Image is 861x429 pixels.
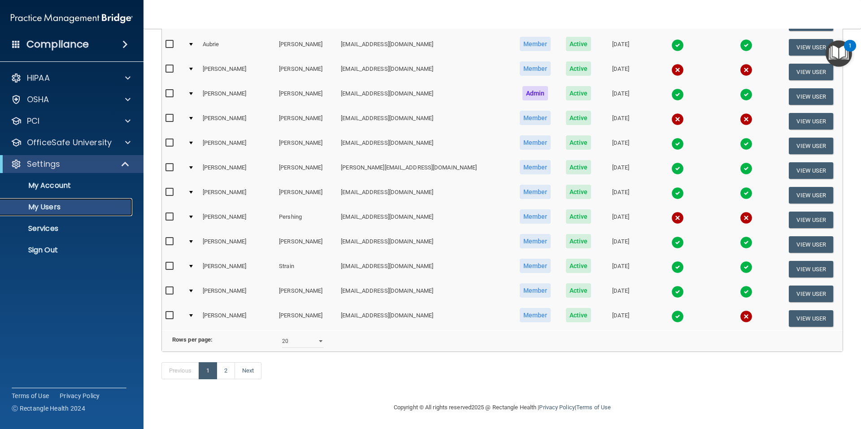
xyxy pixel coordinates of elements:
p: Sign Out [6,246,128,255]
img: tick.e7d51cea.svg [671,39,684,52]
span: Active [566,160,591,174]
img: cross.ca9f0e7f.svg [671,212,684,224]
p: Settings [27,159,60,169]
td: [DATE] [598,158,643,183]
span: Admin [522,86,548,100]
td: [EMAIL_ADDRESS][DOMAIN_NAME] [337,232,512,257]
td: [DATE] [598,60,643,84]
p: My Users [6,203,128,212]
a: OSHA [11,94,130,105]
span: Member [520,308,551,322]
p: HIPAA [27,73,50,83]
a: 1 [199,362,217,379]
a: Privacy Policy [60,391,100,400]
a: OfficeSafe University [11,137,130,148]
img: cross.ca9f0e7f.svg [740,64,752,76]
td: [PERSON_NAME] [199,158,275,183]
button: Open Resource Center, 1 new notification [826,40,852,67]
span: Ⓒ Rectangle Health 2024 [12,404,85,413]
button: View User [789,261,833,277]
td: [DATE] [598,109,643,134]
span: Member [520,61,551,76]
p: OfficeSafe University [27,137,112,148]
img: tick.e7d51cea.svg [671,310,684,323]
a: 2 [217,362,235,379]
p: Services [6,224,128,233]
td: [DATE] [598,306,643,330]
span: Active [566,86,591,100]
td: Pershing [275,208,337,232]
td: [DATE] [598,183,643,208]
span: Active [566,209,591,224]
td: [PERSON_NAME] [275,35,337,60]
td: [PERSON_NAME] [199,84,275,109]
img: tick.e7d51cea.svg [671,162,684,175]
td: [PERSON_NAME] [275,282,337,306]
button: View User [789,113,833,130]
span: Member [520,259,551,273]
td: [EMAIL_ADDRESS][DOMAIN_NAME] [337,257,512,282]
img: tick.e7d51cea.svg [671,187,684,199]
p: PCI [27,116,39,126]
img: tick.e7d51cea.svg [671,138,684,150]
td: [PERSON_NAME] [199,60,275,84]
td: [PERSON_NAME] [199,257,275,282]
td: [EMAIL_ADDRESS][DOMAIN_NAME] [337,208,512,232]
td: [DATE] [598,134,643,158]
img: tick.e7d51cea.svg [740,138,752,150]
img: tick.e7d51cea.svg [740,88,752,101]
span: Active [566,135,591,150]
td: [PERSON_NAME] [199,183,275,208]
td: [PERSON_NAME] [275,232,337,257]
div: 1 [848,46,852,57]
a: Privacy Policy [539,404,574,411]
span: Member [520,135,551,150]
img: tick.e7d51cea.svg [671,261,684,273]
td: [PERSON_NAME] [199,306,275,330]
span: Active [566,308,591,322]
img: cross.ca9f0e7f.svg [740,310,752,323]
td: [PERSON_NAME] [275,84,337,109]
a: Settings [11,159,130,169]
button: View User [789,212,833,228]
b: Rows per page: [172,336,213,343]
td: [PERSON_NAME] [275,109,337,134]
td: [EMAIL_ADDRESS][DOMAIN_NAME] [337,84,512,109]
td: Aubrie [199,35,275,60]
td: [EMAIL_ADDRESS][DOMAIN_NAME] [337,134,512,158]
td: [EMAIL_ADDRESS][DOMAIN_NAME] [337,282,512,306]
td: [PERSON_NAME] [199,109,275,134]
button: View User [789,310,833,327]
td: [EMAIL_ADDRESS][DOMAIN_NAME] [337,60,512,84]
td: [PERSON_NAME] [275,183,337,208]
span: Active [566,37,591,51]
td: [PERSON_NAME][EMAIL_ADDRESS][DOMAIN_NAME] [337,158,512,183]
img: cross.ca9f0e7f.svg [740,113,752,126]
img: tick.e7d51cea.svg [740,162,752,175]
td: [PERSON_NAME] [199,282,275,306]
a: Next [235,362,261,379]
td: [PERSON_NAME] [275,60,337,84]
button: View User [789,286,833,302]
td: [EMAIL_ADDRESS][DOMAIN_NAME] [337,183,512,208]
div: Copyright © All rights reserved 2025 @ Rectangle Health | | [339,393,666,422]
td: [DATE] [598,208,643,232]
td: [DATE] [598,282,643,306]
span: Active [566,259,591,273]
img: tick.e7d51cea.svg [740,236,752,249]
span: Member [520,111,551,125]
td: [EMAIL_ADDRESS][DOMAIN_NAME] [337,306,512,330]
td: [PERSON_NAME] [199,134,275,158]
td: [EMAIL_ADDRESS][DOMAIN_NAME] [337,35,512,60]
td: [PERSON_NAME] [275,306,337,330]
img: tick.e7d51cea.svg [671,286,684,298]
td: [PERSON_NAME] [275,134,337,158]
img: tick.e7d51cea.svg [740,261,752,273]
img: cross.ca9f0e7f.svg [671,113,684,126]
img: tick.e7d51cea.svg [671,236,684,249]
a: PCI [11,116,130,126]
span: Active [566,234,591,248]
button: View User [789,39,833,56]
img: PMB logo [11,9,133,27]
button: View User [789,138,833,154]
